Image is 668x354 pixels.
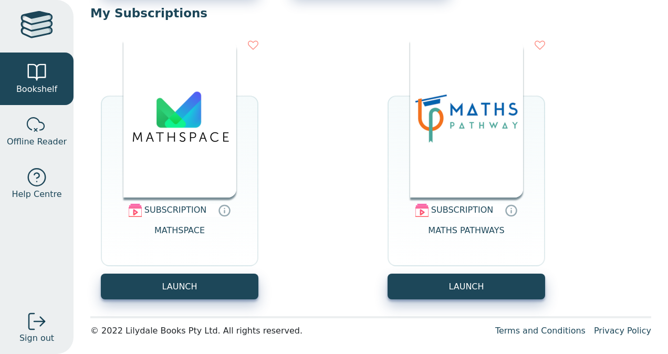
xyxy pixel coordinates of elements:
button: LAUNCH [388,274,545,299]
span: MATHSPACE [154,224,205,249]
button: LAUNCH [101,274,258,299]
div: © 2022 Lilydale Books Pty Ltd. All rights reserved. [90,325,487,337]
span: Bookshelf [16,83,57,96]
a: Terms and Conditions [495,326,586,336]
span: SUBSCRIPTION [144,205,206,215]
a: Digital subscriptions can include coursework, exercises and interactive content. Subscriptions ar... [218,204,231,217]
p: My Subscriptions [90,5,651,21]
span: Help Centre [12,188,61,201]
a: Privacy Policy [594,326,651,336]
a: Digital subscriptions can include coursework, exercises and interactive content. Subscriptions ar... [505,204,517,217]
span: Sign out [19,332,54,345]
img: subscription.svg [415,204,429,217]
span: MATHS PATHWAYS [428,224,504,249]
img: subscription.svg [129,204,142,217]
span: SUBSCRIPTION [431,205,493,215]
img: b19bba3b-737c-47ce-9f3f-e6a96a48e5de.png [123,40,236,197]
img: 3071d517-0bbb-4396-8d16-6d1dc2d979a7.png [410,40,523,197]
span: Offline Reader [7,136,67,148]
